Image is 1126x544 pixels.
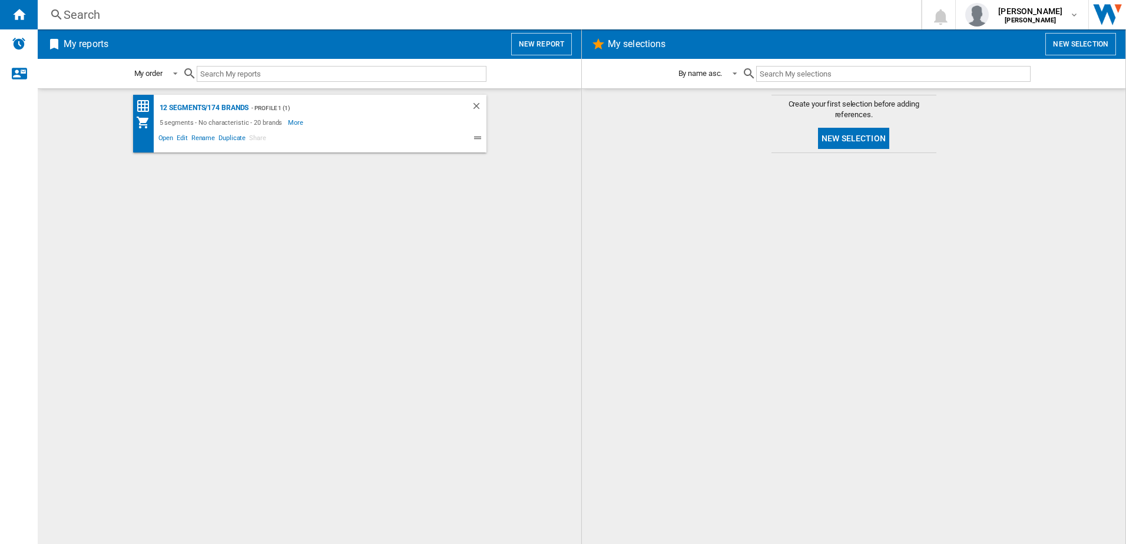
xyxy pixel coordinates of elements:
button: New selection [1045,33,1116,55]
button: New report [511,33,572,55]
span: More [288,115,305,130]
h2: My selections [605,33,668,55]
div: By name asc. [678,69,723,78]
img: profile.jpg [965,3,989,26]
div: Delete [471,101,486,115]
img: alerts-logo.svg [12,37,26,51]
div: Search [64,6,890,23]
span: Edit [175,132,190,147]
input: Search My reports [197,66,486,82]
div: 12 segments/174 brands [157,101,249,115]
h2: My reports [61,33,111,55]
span: Duplicate [217,132,247,147]
div: My Assortment [136,115,157,130]
div: Price Matrix [136,99,157,114]
div: 5 segments - No characteristic - 20 brands [157,115,289,130]
div: My order [134,69,163,78]
input: Search My selections [756,66,1030,82]
span: Open [157,132,175,147]
span: Create your first selection before adding references. [771,99,936,120]
span: [PERSON_NAME] [998,5,1062,17]
b: [PERSON_NAME] [1005,16,1056,24]
span: Share [247,132,268,147]
div: - Profile 1 (1) [249,101,447,115]
button: New selection [818,128,889,149]
span: Rename [190,132,217,147]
